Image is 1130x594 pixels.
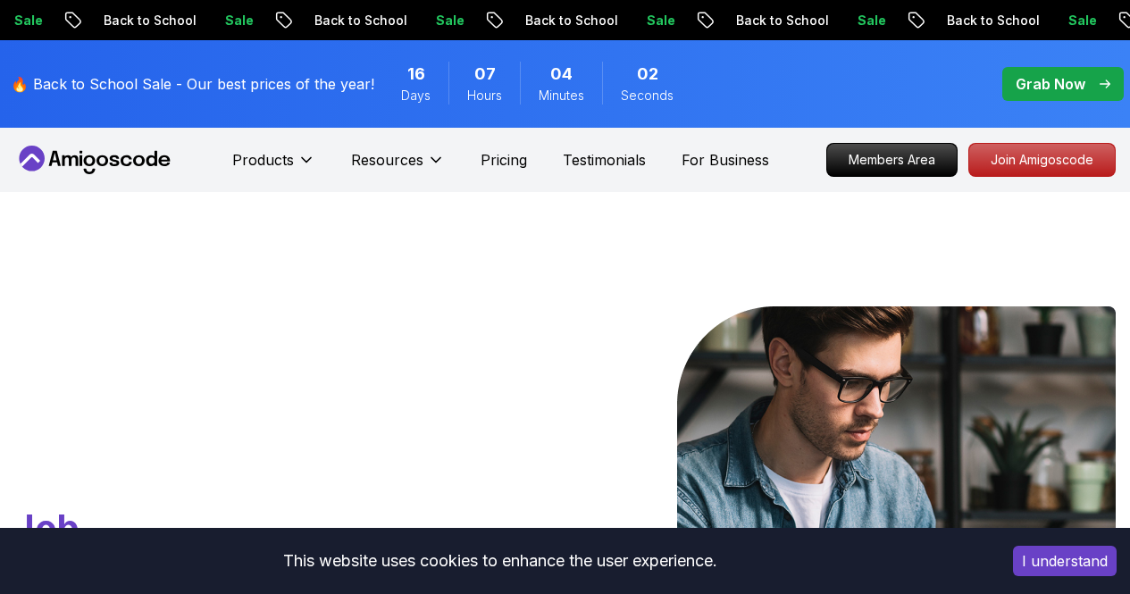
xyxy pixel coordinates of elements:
p: Back to School [298,12,420,29]
p: Back to School [88,12,209,29]
a: Join Amigoscode [968,143,1116,177]
p: Join Amigoscode [969,144,1115,176]
p: Sale [1052,12,1109,29]
a: Pricing [481,149,527,171]
button: Products [232,149,315,185]
a: Members Area [826,143,958,177]
p: Resources [351,149,423,171]
p: Sale [420,12,477,29]
span: 2 Seconds [637,62,658,87]
p: Sale [209,12,266,29]
p: Back to School [931,12,1052,29]
button: Accept cookies [1013,546,1117,576]
p: Products [232,149,294,171]
span: Minutes [539,87,584,105]
span: Job [14,506,80,549]
span: Hours [467,87,502,105]
p: Sale [841,12,899,29]
button: Resources [351,149,445,185]
span: Days [401,87,431,105]
span: Seconds [621,87,674,105]
p: Members Area [827,144,957,176]
a: Testimonials [563,149,646,171]
span: 7 Hours [474,62,496,87]
h1: Go From Learning to Hired: Master Java, Spring Boot & Cloud Skills That Get You the [14,306,456,552]
p: Back to School [509,12,631,29]
p: Sale [631,12,688,29]
p: Grab Now [1016,73,1085,95]
a: For Business [682,149,769,171]
p: 🔥 Back to School Sale - Our best prices of the year! [11,73,374,95]
p: Back to School [720,12,841,29]
span: 16 Days [407,62,425,87]
div: This website uses cookies to enhance the user experience. [13,541,986,581]
span: 4 Minutes [550,62,573,87]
